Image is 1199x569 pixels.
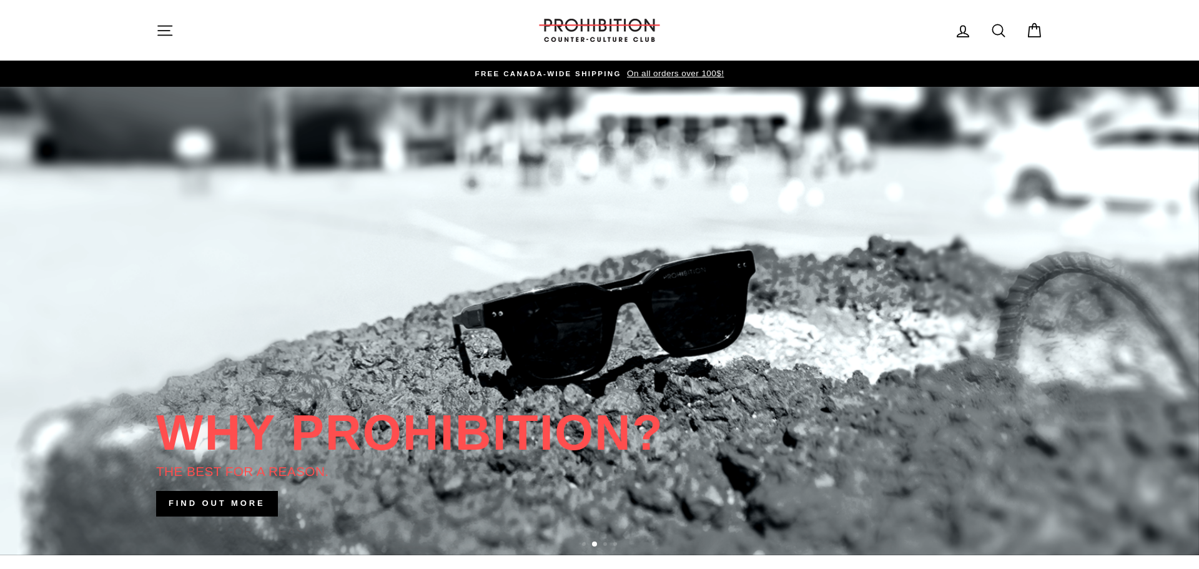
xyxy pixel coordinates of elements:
span: On all orders over 100$! [624,69,724,78]
span: FREE CANADA-WIDE SHIPPING [475,70,621,77]
img: PROHIBITION COUNTER-CULTURE CLUB [537,19,662,42]
button: 1 [582,542,588,548]
button: 4 [613,542,619,548]
button: 3 [603,542,609,548]
button: 2 [592,542,598,548]
a: FREE CANADA-WIDE SHIPPING On all orders over 100$! [159,67,1040,81]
